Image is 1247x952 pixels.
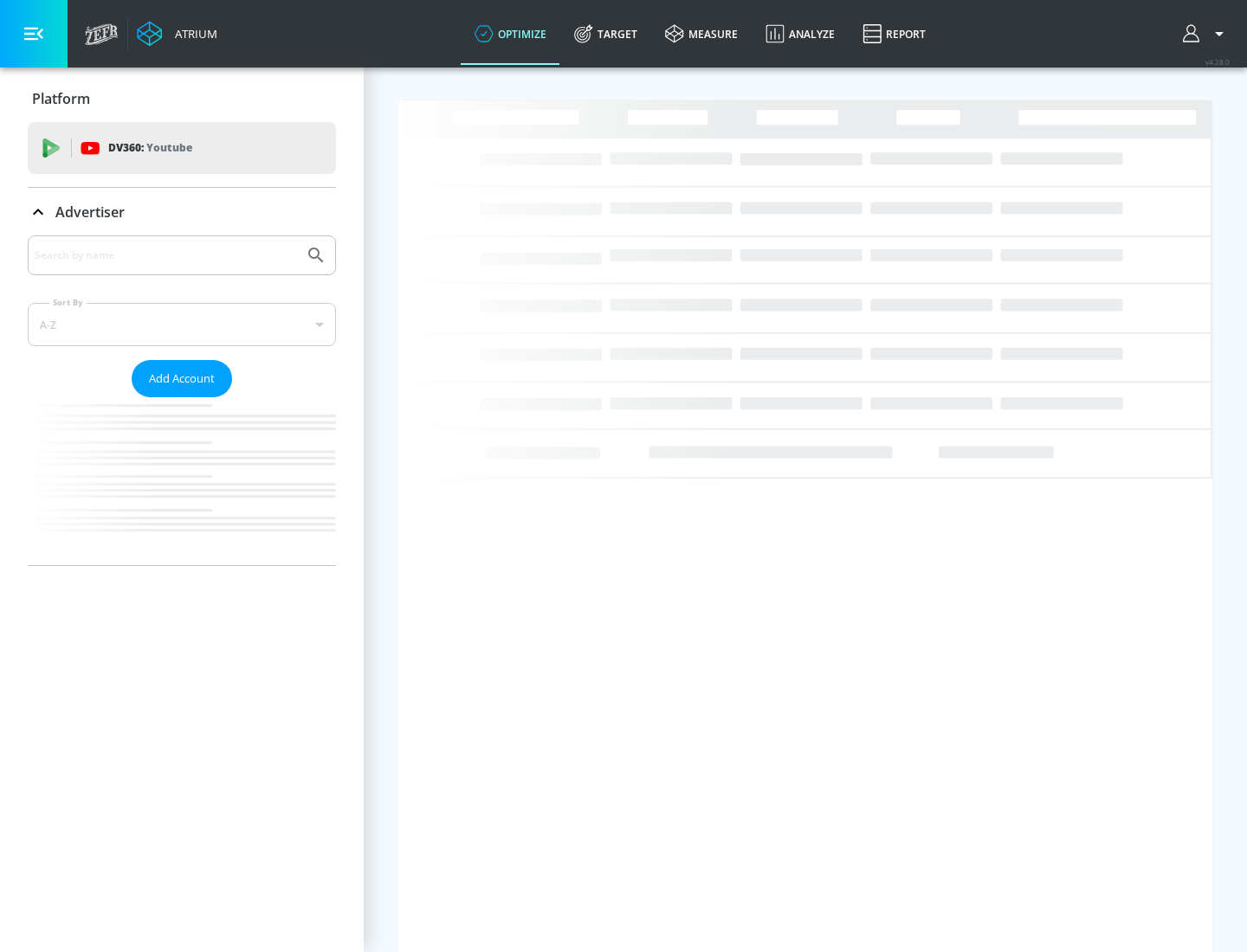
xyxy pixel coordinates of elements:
[132,360,232,397] button: Add Account
[752,3,849,65] a: Analyze
[28,188,336,236] div: Advertiser
[560,3,651,65] a: Target
[28,235,336,565] div: Advertiser
[49,297,87,308] label: Sort By
[849,3,940,65] a: Report
[1205,57,1230,67] span: v 4.28.0
[108,138,192,158] p: DV360:
[651,3,752,65] a: measure
[55,203,125,222] p: Advertiser
[28,303,336,346] div: A-Z
[28,122,336,174] div: DV360: Youtube
[168,26,217,42] div: Atrium
[32,89,90,108] p: Platform
[461,3,560,65] a: optimize
[149,369,215,389] span: Add Account
[28,397,336,565] nav: list of Advertiser
[146,138,192,157] p: Youtube
[28,74,336,123] div: Platform
[35,244,297,267] input: Search by name
[137,21,217,47] a: Atrium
